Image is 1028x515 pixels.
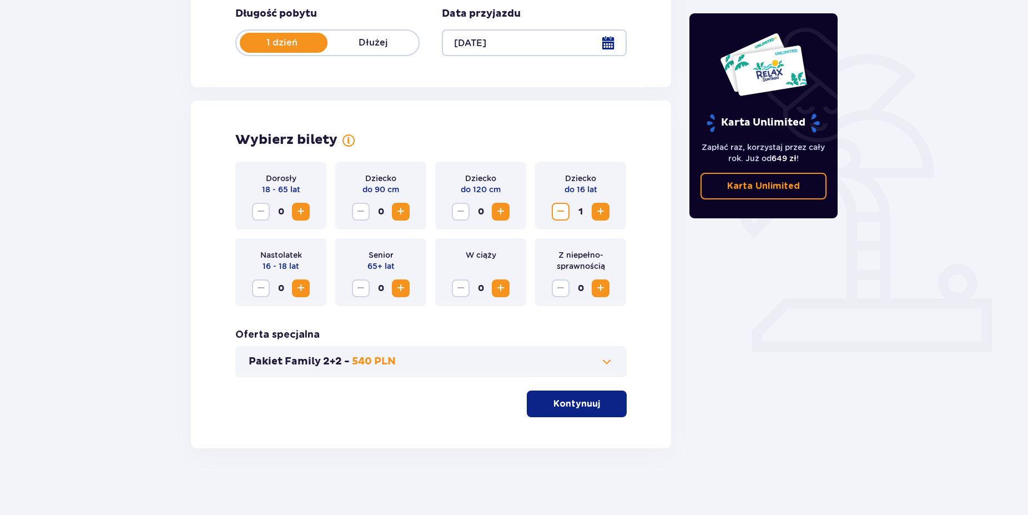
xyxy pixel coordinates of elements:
[292,203,310,221] button: Zwiększ
[352,355,396,368] p: 540 PLN
[565,184,597,195] p: do 16 lat
[544,249,617,272] p: Z niepełno­sprawnością
[572,279,589,297] span: 0
[352,203,370,221] button: Zmniejsz
[701,173,827,199] a: Karta Unlimited
[392,279,410,297] button: Zwiększ
[527,391,627,417] button: Kontynuuj
[452,203,470,221] button: Zmniejsz
[262,184,300,195] p: 18 - 65 lat
[719,32,808,97] img: Dwie karty całoroczne do Suntago z napisem 'UNLIMITED RELAX', na białym tle z tropikalnymi liśćmi...
[472,203,490,221] span: 0
[552,279,570,297] button: Zmniejsz
[249,355,350,368] p: Pakiet Family 2+2 -
[592,203,609,221] button: Zwiększ
[369,249,394,261] p: Senior
[452,279,470,297] button: Zmniejsz
[352,279,370,297] button: Zmniejsz
[272,203,290,221] span: 0
[465,173,496,184] p: Dziecko
[235,132,337,148] h2: Wybierz bilety
[266,173,296,184] p: Dorosły
[235,328,320,342] h3: Oferta specjalna
[552,203,570,221] button: Zmniejsz
[461,184,501,195] p: do 120 cm
[367,261,395,272] p: 65+ lat
[492,203,510,221] button: Zwiększ
[362,184,399,195] p: do 90 cm
[292,279,310,297] button: Zwiększ
[727,180,800,192] p: Karta Unlimited
[492,279,510,297] button: Zwiększ
[252,279,270,297] button: Zmniejsz
[772,154,797,163] span: 649 zł
[272,279,290,297] span: 0
[553,398,600,410] p: Kontynuuj
[442,7,521,21] p: Data przyjazdu
[572,203,589,221] span: 1
[701,142,827,164] p: Zapłać raz, korzystaj przez cały rok. Już od !
[263,261,299,272] p: 16 - 18 lat
[706,113,821,133] p: Karta Unlimited
[592,279,609,297] button: Zwiększ
[466,249,496,261] p: W ciąży
[252,203,270,221] button: Zmniejsz
[392,203,410,221] button: Zwiększ
[365,173,396,184] p: Dziecko
[260,249,302,261] p: Nastolatek
[327,37,419,49] p: Dłużej
[565,173,596,184] p: Dziecko
[249,355,613,368] button: Pakiet Family 2+2 -540 PLN
[235,7,317,21] p: Długość pobytu
[372,279,390,297] span: 0
[472,279,490,297] span: 0
[372,203,390,221] span: 0
[236,37,327,49] p: 1 dzień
